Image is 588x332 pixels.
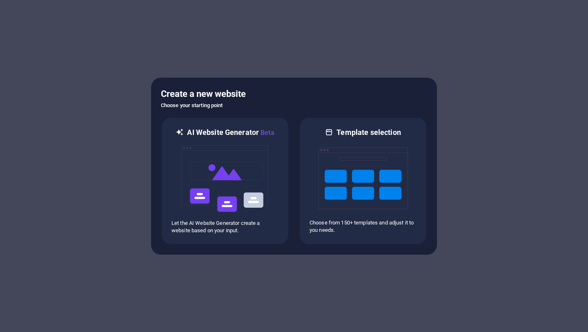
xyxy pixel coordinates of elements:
[336,128,401,137] h6: Template selection
[310,219,416,234] p: Choose from 150+ templates and adjust it to you needs.
[299,117,427,245] div: Template selectionChoose from 150+ templates and adjust it to you needs.
[187,128,274,138] h6: AI Website Generator
[161,101,427,110] h6: Choose your starting point
[171,220,278,234] p: Let the AI Website Generator create a website based on your input.
[259,129,274,137] span: Beta
[180,138,270,220] img: ai
[161,117,289,245] div: AI Website GeneratorBetaaiLet the AI Website Generator create a website based on your input.
[161,87,427,101] h5: Create a new website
